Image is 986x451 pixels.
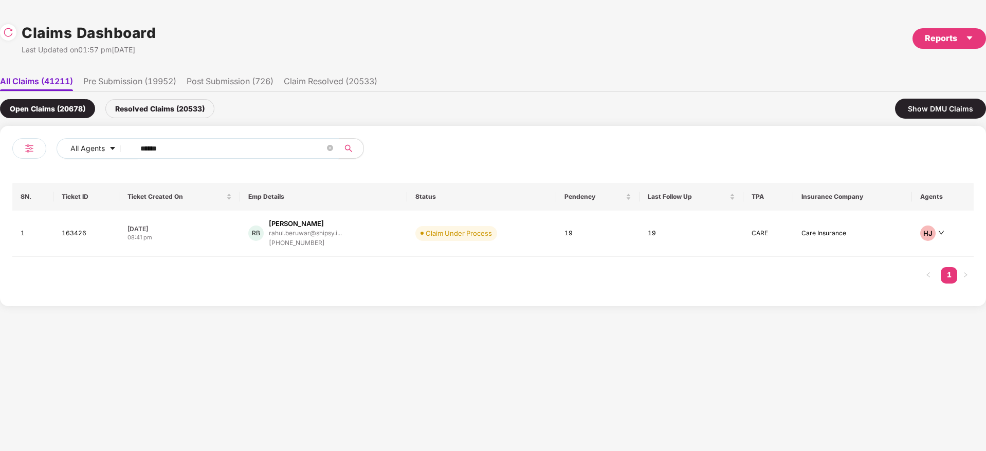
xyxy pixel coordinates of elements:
[127,193,224,201] span: Ticket Created On
[284,76,377,91] li: Claim Resolved (20533)
[793,183,912,211] th: Insurance Company
[965,34,974,42] span: caret-down
[556,183,640,211] th: Pendency
[338,138,364,159] button: search
[648,193,727,201] span: Last Follow Up
[640,211,743,257] td: 19
[564,193,624,201] span: Pendency
[269,238,342,248] div: [PHONE_NUMBER]
[793,211,912,257] td: Care Insurance
[925,272,932,278] span: left
[743,183,793,211] th: TPA
[957,267,974,284] button: right
[407,183,556,211] th: Status
[327,144,333,154] span: close-circle
[240,183,407,211] th: Emp Details
[327,145,333,151] span: close-circle
[269,230,342,236] div: rahul.beruwar@shipsy.i...
[640,183,743,211] th: Last Follow Up
[23,142,35,155] img: svg+xml;base64,PHN2ZyB4bWxucz0iaHR0cDovL3d3dy53My5vcmcvMjAwMC9zdmciIHdpZHRoPSIyNCIgaGVpZ2h0PSIyNC...
[22,44,156,55] div: Last Updated on 01:57 pm[DATE]
[127,224,232,233] div: [DATE]
[920,225,936,241] div: HJ
[925,32,974,45] div: Reports
[895,99,986,119] div: Show DMU Claims
[920,267,937,284] li: Previous Page
[962,272,969,278] span: right
[119,183,240,211] th: Ticket Created On
[920,267,937,284] button: left
[941,267,957,284] li: 1
[957,267,974,284] li: Next Page
[12,211,53,257] td: 1
[83,76,176,91] li: Pre Submission (19952)
[22,22,156,44] h1: Claims Dashboard
[127,233,232,242] div: 08:41 pm
[53,183,119,211] th: Ticket ID
[109,145,116,153] span: caret-down
[53,211,119,257] td: 163426
[938,230,944,236] span: down
[912,183,974,211] th: Agents
[556,211,640,257] td: 19
[187,76,273,91] li: Post Submission (726)
[248,225,264,241] div: RB
[57,138,138,159] button: All Agentscaret-down
[338,144,358,153] span: search
[269,219,324,229] div: [PERSON_NAME]
[105,99,214,118] div: Resolved Claims (20533)
[426,228,492,238] div: Claim Under Process
[70,143,105,154] span: All Agents
[941,267,957,283] a: 1
[12,183,53,211] th: SN.
[743,211,793,257] td: CARE
[3,27,13,37] img: svg+xml;base64,PHN2ZyBpZD0iUmVsb2FkLTMyeDMyIiB4bWxucz0iaHR0cDovL3d3dy53My5vcmcvMjAwMC9zdmciIHdpZH...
